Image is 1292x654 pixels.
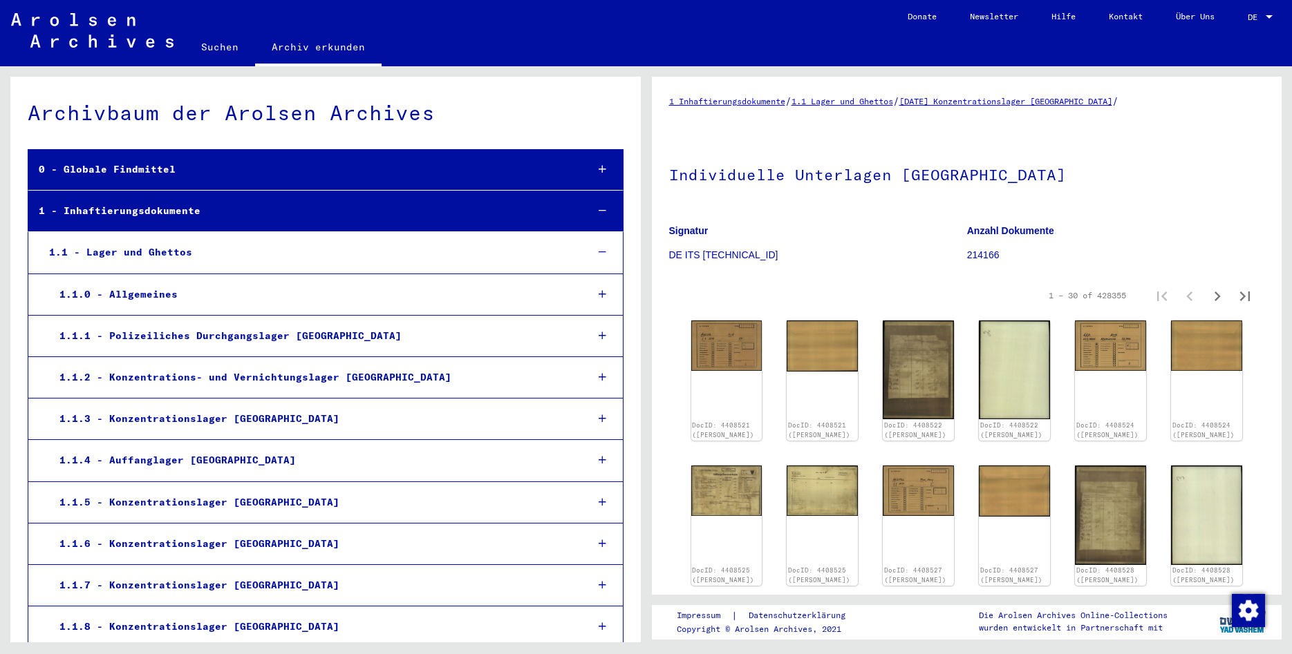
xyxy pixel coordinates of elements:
[669,143,1265,204] h1: Individuelle Unterlagen [GEOGRAPHIC_DATA]
[692,566,754,584] a: DocID: 4408525 ([PERSON_NAME])
[785,95,792,107] span: /
[1172,421,1235,439] a: DocID: 4408524 ([PERSON_NAME])
[28,156,575,183] div: 0 - Globale Findmittel
[1171,465,1242,565] img: 002.jpg
[1171,320,1242,371] img: 002.jpg
[49,613,575,640] div: 1.1.8 - Konzentrationslager [GEOGRAPHIC_DATA]
[691,465,762,516] img: 001.jpg
[980,566,1042,584] a: DocID: 4408527 ([PERSON_NAME])
[979,609,1168,622] p: Die Arolsen Archives Online-Collections
[738,608,862,623] a: Datenschutzerklärung
[39,239,575,266] div: 1.1 - Lager und Ghettos
[1076,566,1139,584] a: DocID: 4408528 ([PERSON_NAME])
[691,320,762,371] img: 001.jpg
[28,198,575,224] div: 1 - Inhaftierungsdokumente
[49,530,575,557] div: 1.1.6 - Konzentrationslager [GEOGRAPHIC_DATA]
[1232,594,1265,627] img: Zustimmung ändern
[1075,320,1146,371] img: 001.jpg
[669,248,966,262] p: DE ITS [TECHNICAL_ID]
[979,622,1168,634] p: wurden entwickelt in Partnerschaft mit
[792,96,893,106] a: 1.1 Lager und Ghettos
[49,405,575,432] div: 1.1.3 - Konzentrationslager [GEOGRAPHIC_DATA]
[884,566,946,584] a: DocID: 4408527 ([PERSON_NAME])
[979,320,1050,420] img: 002.jpg
[49,364,575,391] div: 1.1.2 - Konzentrations- und Vernichtungslager [GEOGRAPHIC_DATA]
[883,320,954,419] img: 001.jpg
[787,465,858,517] img: 002.jpg
[899,96,1112,106] a: [DATE] Konzentrationslager [GEOGRAPHIC_DATA]
[1049,289,1126,302] div: 1 – 30 of 428355
[1217,604,1268,639] img: yv_logo.png
[669,225,709,236] b: Signatur
[1076,421,1139,439] a: DocID: 4408524 ([PERSON_NAME])
[1248,12,1263,22] span: DE
[967,248,1264,262] p: 214166
[677,608,862,623] div: |
[49,572,575,599] div: 1.1.7 - Konzentrationslager [GEOGRAPHIC_DATA]
[787,320,858,372] img: 002.jpg
[185,30,255,64] a: Suchen
[893,95,899,107] span: /
[692,421,754,439] a: DocID: 4408521 ([PERSON_NAME])
[788,421,850,439] a: DocID: 4408521 ([PERSON_NAME])
[11,13,174,48] img: Arolsen_neg.svg
[677,623,862,635] p: Copyright © Arolsen Archives, 2021
[49,323,575,349] div: 1.1.1 - Polizeiliches Durchgangslager [GEOGRAPHIC_DATA]
[967,225,1054,236] b: Anzahl Dokumente
[1231,282,1259,309] button: Last page
[883,465,954,516] img: 001.jpg
[980,421,1042,439] a: DocID: 4408522 ([PERSON_NAME])
[1112,95,1118,107] span: /
[1148,282,1176,309] button: First page
[669,96,785,106] a: 1 Inhaftierungsdokumente
[49,447,575,474] div: 1.1.4 - Auffanglager [GEOGRAPHIC_DATA]
[788,566,850,584] a: DocID: 4408525 ([PERSON_NAME])
[1204,282,1231,309] button: Next page
[979,465,1050,517] img: 002.jpg
[49,489,575,516] div: 1.1.5 - Konzentrationslager [GEOGRAPHIC_DATA]
[28,97,624,128] div: Archivbaum der Arolsen Archives
[677,608,731,623] a: Impressum
[1075,465,1146,565] img: 001.jpg
[1176,282,1204,309] button: Previous page
[1172,566,1235,584] a: DocID: 4408528 ([PERSON_NAME])
[49,281,575,308] div: 1.1.0 - Allgemeines
[255,30,382,66] a: Archiv erkunden
[884,421,946,439] a: DocID: 4408522 ([PERSON_NAME])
